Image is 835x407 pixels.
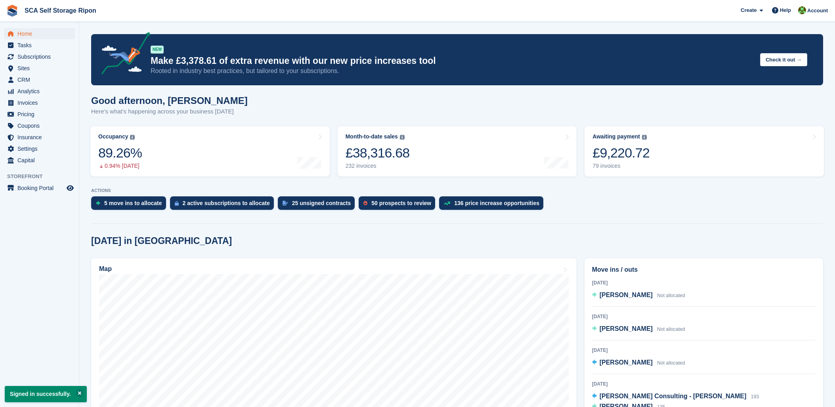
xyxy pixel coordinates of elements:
span: Not allocated [657,293,685,298]
span: Tasks [17,40,65,51]
a: [PERSON_NAME] Not allocated [592,358,685,368]
h2: [DATE] in [GEOGRAPHIC_DATA] [91,236,232,246]
div: [DATE] [592,347,816,354]
span: Storefront [7,173,79,180]
a: menu [4,51,75,62]
span: Settings [17,143,65,154]
span: [PERSON_NAME] [600,325,653,332]
a: menu [4,28,75,39]
h2: Move ins / outs [592,265,816,275]
img: stora-icon-8386f47178a22dfd0bd8f6a31ec36ba5ce8667c1dd55bd0f319d3a0aa187defe.svg [6,5,18,17]
div: Awaiting payment [592,133,640,140]
span: Booking Portal [17,182,65,194]
span: [PERSON_NAME] Consulting - [PERSON_NAME] [600,393,747,399]
div: 79 invoices [592,163,650,169]
span: 193 [751,394,759,399]
span: Not allocated [657,360,685,366]
img: prospect-51fa495bee0391a8d652442698ab0144808aea92771e9ea1ae160a38d050c398.svg [363,201,367,205]
a: [PERSON_NAME] Not allocated [592,290,685,301]
span: Create [741,6,757,14]
div: £9,220.72 [592,145,650,161]
div: 50 prospects to review [371,200,431,206]
div: 232 invoices [346,163,410,169]
a: menu [4,155,75,166]
img: move_ins_to_allocate_icon-fdf77a2bb77ea45bf5b3d319d69a93e2d87916cf1d5bf7949dd705db3b84f3ca.svg [96,201,100,205]
span: Account [807,7,828,15]
a: menu [4,40,75,51]
img: price_increase_opportunities-93ffe204e8149a01c8c9dc8f82e8f89637d9d84a8eef4429ea346261dce0b2c0.svg [444,202,450,205]
div: 89.26% [98,145,142,161]
a: menu [4,74,75,85]
h1: Good afternoon, [PERSON_NAME] [91,95,248,106]
div: Occupancy [98,133,128,140]
img: contract_signature_icon-13c848040528278c33f63329250d36e43548de30e8caae1d1a13099fd9432cc5.svg [283,201,288,205]
p: Here's what's happening across your business [DATE] [91,107,248,116]
div: 25 unsigned contracts [292,200,351,206]
a: 50 prospects to review [359,196,439,214]
img: icon-info-grey-7440780725fd019a000dd9b08b2336e03edf1995a4989e88bcd33f0948082b44.svg [400,135,405,140]
a: menu [4,143,75,154]
a: [PERSON_NAME] Not allocated [592,324,685,334]
span: Pricing [17,109,65,120]
a: menu [4,97,75,108]
a: 2 active subscriptions to allocate [170,196,278,214]
a: SCA Self Storage Ripon [21,4,99,17]
span: Coupons [17,120,65,131]
span: CRM [17,74,65,85]
h2: Map [99,265,112,273]
span: Help [780,6,791,14]
a: 5 move ins to allocate [91,196,170,214]
span: Invoices [17,97,65,108]
p: ACTIONS [91,188,823,193]
a: Awaiting payment £9,220.72 79 invoices [585,126,824,177]
span: Not allocated [657,326,685,332]
span: Capital [17,155,65,166]
div: NEW [151,46,164,54]
a: menu [4,132,75,143]
a: Occupancy 89.26% 0.94% [DATE] [90,126,330,177]
div: 5 move ins to allocate [104,200,162,206]
img: icon-info-grey-7440780725fd019a000dd9b08b2336e03edf1995a4989e88bcd33f0948082b44.svg [130,135,135,140]
a: menu [4,109,75,120]
span: Home [17,28,65,39]
a: Month-to-date sales £38,316.68 232 invoices [338,126,577,177]
a: [PERSON_NAME] Consulting - [PERSON_NAME] 193 [592,392,759,402]
a: 25 unsigned contracts [278,196,359,214]
div: £38,316.68 [346,145,410,161]
img: active_subscription_to_allocate_icon-d502201f5373d7db506a760aba3b589e785aa758c864c3986d89f69b8ff3... [175,201,179,206]
a: menu [4,120,75,131]
img: icon-info-grey-7440780725fd019a000dd9b08b2336e03edf1995a4989e88bcd33f0948082b44.svg [642,135,647,140]
p: Signed in successfully. [5,386,87,402]
div: [DATE] [592,380,816,388]
a: Preview store [65,183,75,193]
div: Month-to-date sales [346,133,398,140]
a: menu [4,63,75,74]
img: Kelly Neesham [798,6,806,14]
span: [PERSON_NAME] [600,292,653,298]
a: menu [4,182,75,194]
div: 2 active subscriptions to allocate [183,200,270,206]
span: Insurance [17,132,65,143]
div: [DATE] [592,313,816,320]
div: [DATE] [592,279,816,286]
div: 136 price increase opportunities [454,200,539,206]
a: 136 price increase opportunities [439,196,547,214]
img: price-adjustments-announcement-icon-8257ccfd72463d97f412b2fc003d46551f7dbcb40ab6d574587a9cd5c0d94... [95,32,150,77]
span: Sites [17,63,65,74]
span: Subscriptions [17,51,65,62]
p: Rooted in industry best practices, but tailored to your subscriptions. [151,67,754,75]
span: Analytics [17,86,65,97]
div: 0.94% [DATE] [98,163,142,169]
span: [PERSON_NAME] [600,359,653,366]
a: menu [4,86,75,97]
p: Make £3,378.61 of extra revenue with our new price increases tool [151,55,754,67]
button: Check it out → [760,53,807,66]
